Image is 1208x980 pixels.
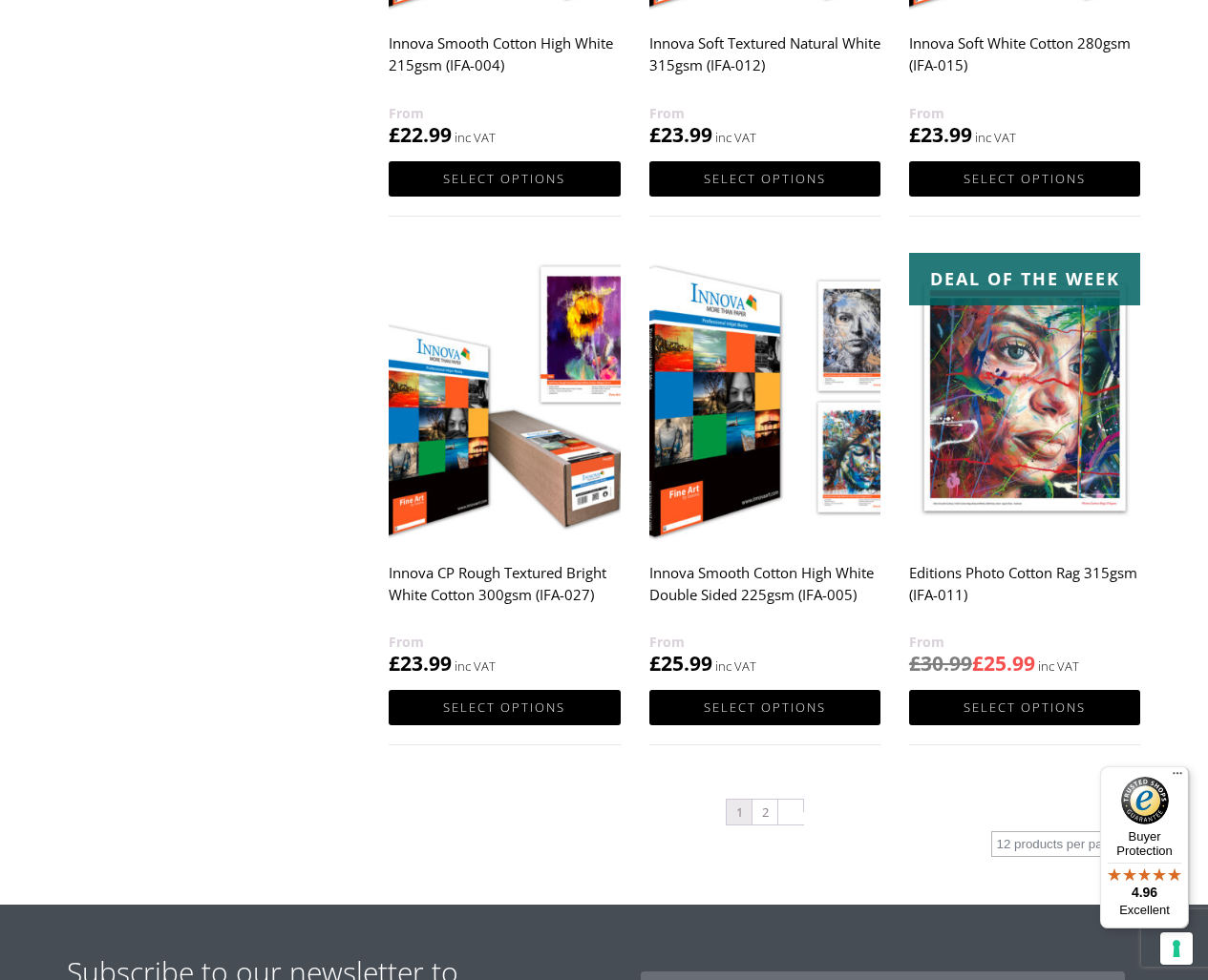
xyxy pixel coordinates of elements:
bdi: 22.99 [389,121,452,148]
bdi: 23.99 [389,650,452,677]
a: Innova Smooth Cotton High White Double Sided 225gsm (IFA-005) £25.99 [649,253,880,678]
p: Excellent [1100,903,1189,918]
div: Deal of the week [909,253,1140,305]
span: £ [972,650,984,677]
span: 4.96 [1132,885,1157,900]
h2: Innova Soft Textured Natural White 315gsm (IFA-012) [649,26,880,102]
h2: Editions Photo Cotton Rag 315gsm (IFA-011) [909,554,1140,631]
span: £ [909,121,921,148]
span: Page 1 [727,800,752,824]
span: £ [649,650,661,677]
bdi: 25.99 [649,650,712,677]
span: £ [909,650,921,677]
img: Innova CP Rough Textured Bright White Cotton 300gsm (IFA-027) [389,253,620,542]
img: Innova Smooth Cotton High White Double Sided 225gsm (IFA-005) [649,253,880,542]
bdi: 30.99 [909,650,972,677]
a: Deal of the week Editions Photo Cotton Rag 315gsm (IFA-011) £30.99£25.99 [909,253,1140,678]
button: Trusted Shops TrustmarkBuyer Protection4.96Excellent [1100,766,1189,928]
a: Select options for “Editions Photo Cotton Rag 315gsm (IFA-011)” [909,690,1140,725]
a: Select options for “Innova Smooth Cotton High White 215gsm (IFA-004)” [389,161,620,197]
p: Buyer Protection [1100,829,1189,858]
bdi: 25.99 [972,650,1035,677]
a: Select options for “Innova Soft Textured Natural White 315gsm (IFA-012)” [649,161,880,197]
h2: Innova CP Rough Textured Bright White Cotton 300gsm (IFA-027) [389,554,620,631]
h2: Innova Smooth Cotton High White 215gsm (IFA-004) [389,26,620,102]
a: Select options for “Innova Soft White Cotton 280gsm (IFA-015)” [909,161,1140,197]
span: £ [389,121,400,148]
button: Your consent preferences for tracking technologies [1160,932,1193,965]
h2: Innova Soft White Cotton 280gsm (IFA-015) [909,26,1140,102]
h2: Innova Smooth Cotton High White Double Sided 225gsm (IFA-005) [649,554,880,631]
button: Menu [1166,766,1189,789]
bdi: 23.99 [649,121,712,148]
a: Page 2 [752,800,777,824]
a: Innova CP Rough Textured Bright White Cotton 300gsm (IFA-027) £23.99 [389,253,620,678]
span: £ [389,650,400,677]
img: Editions Photo Cotton Rag 315gsm (IFA-011) [909,253,1140,542]
nav: Product Pagination [389,798,1141,831]
img: Trusted Shops Trustmark [1121,777,1169,824]
span: £ [649,121,661,148]
a: Select options for “Innova CP Rough Textured Bright White Cotton 300gsm (IFA-027)” [389,690,620,725]
a: Select options for “Innova Smooth Cotton High White Double Sided 225gsm (IFA-005)” [649,690,880,725]
bdi: 23.99 [909,121,972,148]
